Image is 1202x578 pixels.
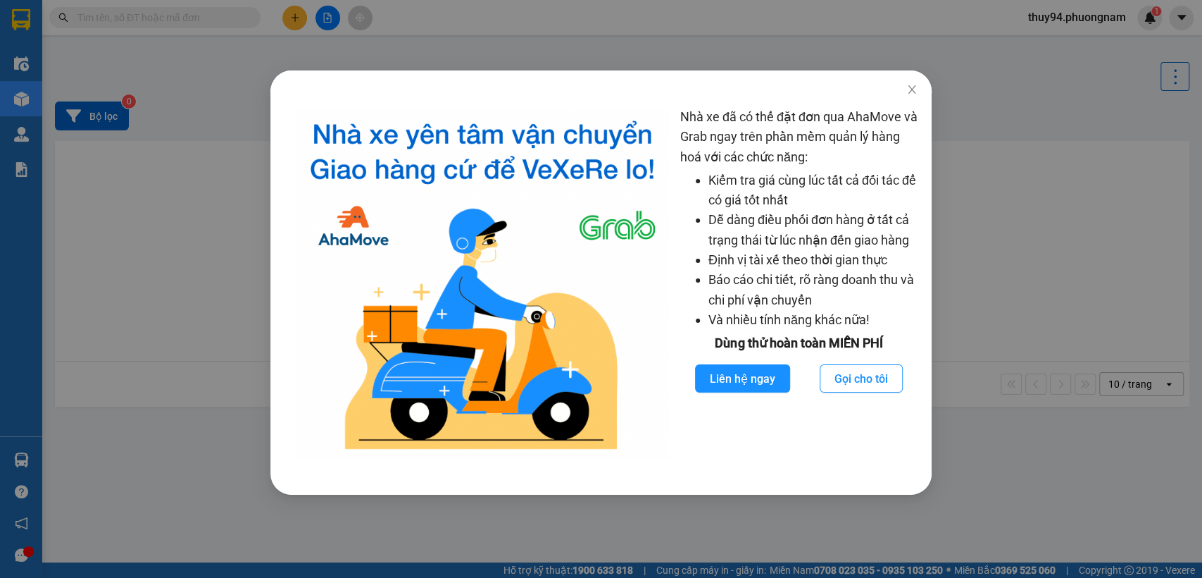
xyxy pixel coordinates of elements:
div: Dùng thử hoàn toàn MIỄN PHÍ [680,333,918,353]
li: Báo cáo chi tiết, rõ ràng doanh thu và chi phí vận chuyển [708,270,918,310]
span: Liên hệ ngay [710,370,775,388]
span: Gọi cho tôi [834,370,888,388]
div: Nhà xe đã có thể đặt đơn qua AhaMove và Grab ngay trên phần mềm quản lý hàng hoá với các chức năng: [680,107,918,460]
button: Gọi cho tôi [820,364,903,393]
li: Định vị tài xế theo thời gian thực [708,250,918,270]
li: Và nhiều tính năng khác nữa! [708,310,918,330]
button: Close [892,70,932,110]
img: logo [296,107,669,460]
li: Kiểm tra giá cùng lúc tất cả đối tác để có giá tốt nhất [708,171,918,211]
button: Liên hệ ngay [695,364,790,393]
span: close [906,84,918,95]
li: Dễ dàng điều phối đơn hàng ở tất cả trạng thái từ lúc nhận đến giao hàng [708,210,918,250]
